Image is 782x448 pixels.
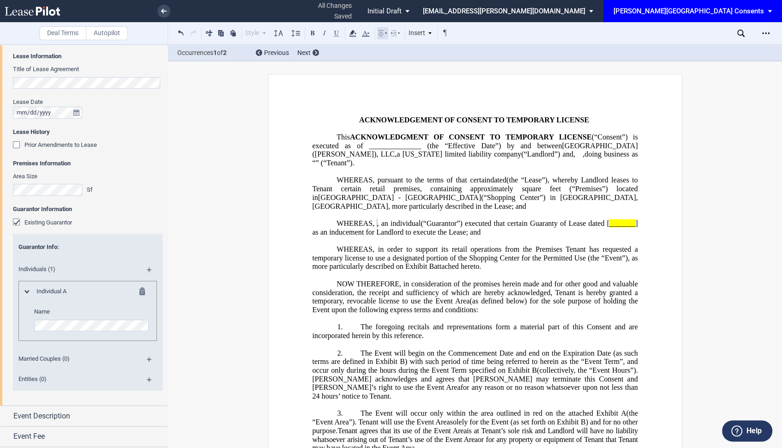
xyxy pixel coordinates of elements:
[13,66,79,73] span: Title of Lease Agreement
[312,366,639,392] span: (collectively, the “Event Hours”). [PERSON_NAME] acknowledges and agrees that [PERSON_NAME] may t...
[407,27,434,39] div: Insert
[71,107,82,119] button: true
[312,141,639,158] span: [GEOGRAPHIC_DATA] ([PERSON_NAME]), LLC
[367,7,402,15] span: Initial Draft
[312,357,639,374] span: ) with such period of time being referred to herein as the “Event Term”, and occur only during th...
[312,349,639,365] span: The Event will begin on the Commencement Date and end on the Expiration Date (as such terms are d...
[312,297,639,314] span: (as defined below) for the sole purpose of holding the Event upon the following express terms and...
[521,150,573,158] span: (“Landlord”) and
[581,418,586,426] a: B
[337,133,350,141] span: This
[573,150,575,158] span: ,
[13,98,43,105] span: Lease Date
[359,115,589,124] span: ACKNOWLEDGEMENT OF CONSENT TO TEMPORARY LICENSE
[312,133,639,150] span: (“Consent”) is executed as of ______________ (the “Effective Date”) by and between
[403,150,442,158] span: [US_STATE]
[395,150,397,158] span: ,
[312,176,639,193] span: , whereby Landlord leases to Tenant certain retail premises, containing approximately
[216,27,227,38] button: Copy
[13,411,70,422] span: Event Description
[560,194,636,202] span: [GEOGRAPHIC_DATA]
[337,219,374,228] span: WHEREAS,
[312,202,388,210] span: [GEOGRAPHIC_DATA]
[532,366,537,375] a: B
[18,243,59,250] span: :
[429,262,434,271] a: B
[312,150,639,167] span: doing business as “
[175,27,186,38] button: Undo
[312,219,639,236] span: ] as an inducement for Landlord to execute the Lease; and
[13,128,50,135] b: Lease History
[337,349,343,357] span: 2.
[609,219,635,228] span: _______
[388,202,526,210] span: , more particularly described in the Lease; and
[312,245,639,271] span: WHEREAS, in order to support its retail operations from the Premises Tenant has requested a tempo...
[18,243,57,250] span: Guarantor Info
[223,49,227,56] b: 2
[13,206,72,212] b: Guarantor Information
[264,49,289,56] span: Previous
[506,176,547,184] span: (the “Lease”)
[312,323,639,339] span: The foregoing recitals and representations form a material part of this Consent and are incorpora...
[177,48,249,58] span: Occurrences of
[312,280,639,305] span: NOW THEREFORE, in consideration of the promises herein made and for other good and valuable consi...
[87,186,96,194] div: Sf
[39,26,86,40] label: Deal Terms
[355,418,450,426] span: . Tenant will use the Event Area
[204,27,215,38] button: Cut
[312,383,639,400] span: for any reason or no reason whatsoever upon not less than 24
[722,420,772,442] button: Help
[337,323,343,331] span: 1.
[481,194,555,202] span: (“Shopping Center”) in
[312,409,639,426] span: (the “Event Area
[13,431,45,442] span: Event Fee
[31,287,122,296] span: Individual A
[24,141,97,148] span: Prior Amendments to Lease
[439,27,451,38] button: Toggle Control Characters
[13,218,72,227] md-checkbox: Existing Guarantor
[337,176,490,184] span: WHEREAS, pursuant to the terms of that certain
[13,173,37,180] span: Area Size
[13,265,138,273] span: Individuals (1)
[256,48,289,58] div: Previous
[323,159,354,167] span: “Tenant”).
[315,159,323,167] span: ” (
[490,176,506,184] span: dated
[13,375,138,383] span: Entities (0)
[312,185,639,201] span: square feet (“Premises”) located in
[297,48,319,58] div: Next
[350,133,592,141] span: ACKNOWLEDGMENT OF CONSENT TO TEMPORARY LICENSE
[397,150,400,158] span: a
[13,141,97,150] md-checkbox: Prior Amendments to Lease
[361,409,618,418] span: The Event will occur only within the area outlined in red on the attached Exhibit
[421,219,609,228] span: (“Guarantor”) executed that certain Guaranty of Lease dated [
[583,150,584,158] span: ,
[758,26,773,41] div: Open Lease options menu
[213,49,217,56] b: 1
[636,194,638,202] span: ,
[746,425,762,437] label: Help
[13,160,71,167] b: Premises Information
[228,27,239,38] button: Paste
[34,308,50,315] span: Name
[321,392,391,400] span: hours’ notice to Tenant.
[297,49,311,56] span: Next
[400,357,405,366] a: B
[86,26,128,40] label: Autopilot
[614,7,764,15] div: [PERSON_NAME][GEOGRAPHIC_DATA] Consents
[349,418,355,426] span: ”)
[24,219,72,226] span: Existing Guarantor
[337,426,467,435] span: Tenant agrees that its use of the Event Area
[312,426,639,443] span: is at Tenant’s sole risk and Landlord will have no liability whatsoever arising out of Tenant’s u...
[307,27,318,38] button: Bold
[434,262,481,271] span: attached hereto.
[312,418,639,435] span: ) and for no other purpose.
[337,409,343,418] span: 3.
[318,194,481,202] span: [GEOGRAPHIC_DATA] - [GEOGRAPHIC_DATA]
[13,355,138,363] span: Married Couples (0)
[450,418,579,426] span: solely for the Event (as set forth on Exhibit
[377,219,421,228] span: , an individual
[445,150,521,158] span: limited liability company
[331,27,342,38] button: Underline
